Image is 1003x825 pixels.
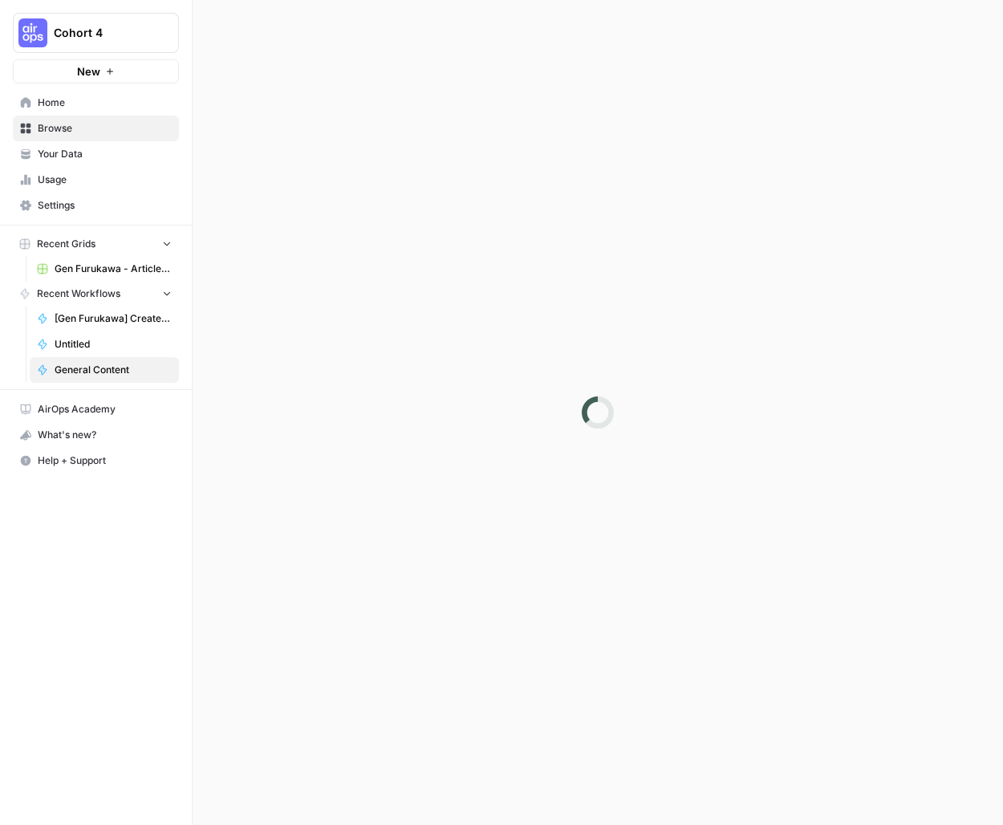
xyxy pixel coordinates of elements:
span: Your Data [38,147,172,161]
div: What's new? [14,423,178,447]
a: Gen Furukawa - Article from keywords Grid [30,256,179,282]
span: Settings [38,198,172,213]
a: General Content [30,357,179,383]
span: Cohort 4 [54,25,151,41]
button: What's new? [13,422,179,448]
span: Recent Grids [37,237,95,251]
button: Help + Support [13,448,179,473]
a: Untitled [30,331,179,357]
button: New [13,59,179,83]
span: Browse [38,121,172,136]
button: Workspace: Cohort 4 [13,13,179,53]
span: Recent Workflows [37,287,120,301]
button: Recent Grids [13,232,179,256]
span: [Gen Furukawa] Create LLM Outline [55,311,172,326]
a: Home [13,90,179,116]
span: Untitled [55,337,172,352]
span: Home [38,96,172,110]
a: Usage [13,167,179,193]
span: Help + Support [38,453,172,468]
span: Usage [38,173,172,187]
span: New [77,63,100,79]
a: Your Data [13,141,179,167]
a: Browse [13,116,179,141]
img: Cohort 4 Logo [18,18,47,47]
button: Recent Workflows [13,282,179,306]
span: AirOps Academy [38,402,172,417]
span: General Content [55,363,172,377]
a: AirOps Academy [13,396,179,422]
a: Settings [13,193,179,218]
a: [Gen Furukawa] Create LLM Outline [30,306,179,331]
span: Gen Furukawa - Article from keywords Grid [55,262,172,276]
